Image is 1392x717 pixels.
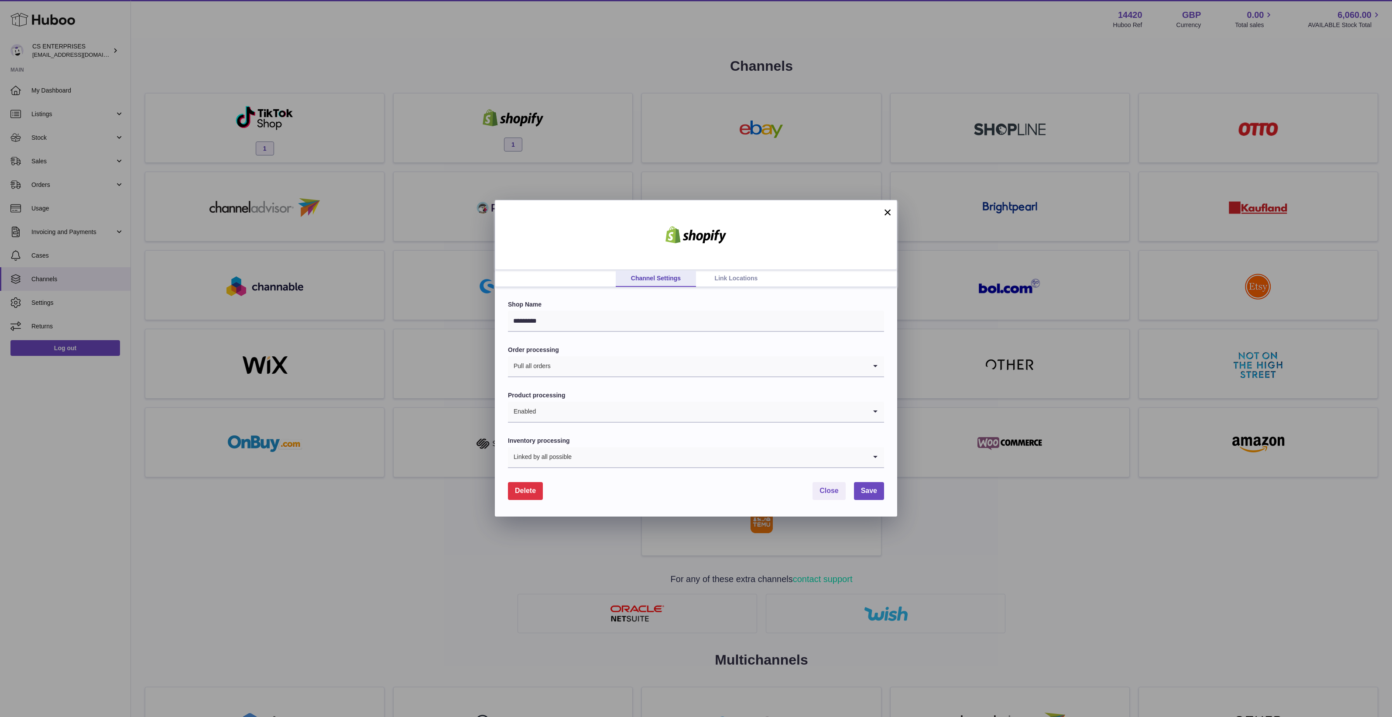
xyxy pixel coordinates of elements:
input: Search for option [536,402,867,422]
a: Link Locations [696,270,776,287]
a: Channel Settings [616,270,696,287]
span: Save [861,487,877,494]
button: × [882,207,893,217]
label: Order processing [508,346,884,354]
span: Pull all orders [508,356,551,376]
input: Search for option [572,447,867,467]
img: shopify [659,226,733,244]
span: Close [819,487,839,494]
span: Linked by all possible [508,447,572,467]
div: Search for option [508,356,884,377]
span: Enabled [508,402,536,422]
div: Search for option [508,447,884,468]
button: Save [854,482,884,500]
div: Search for option [508,402,884,423]
label: Product processing [508,391,884,400]
button: Delete [508,482,543,500]
input: Search for option [551,356,867,376]
button: Close [813,482,846,500]
label: Inventory processing [508,437,884,445]
span: Delete [515,487,536,494]
label: Shop Name [508,300,884,309]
